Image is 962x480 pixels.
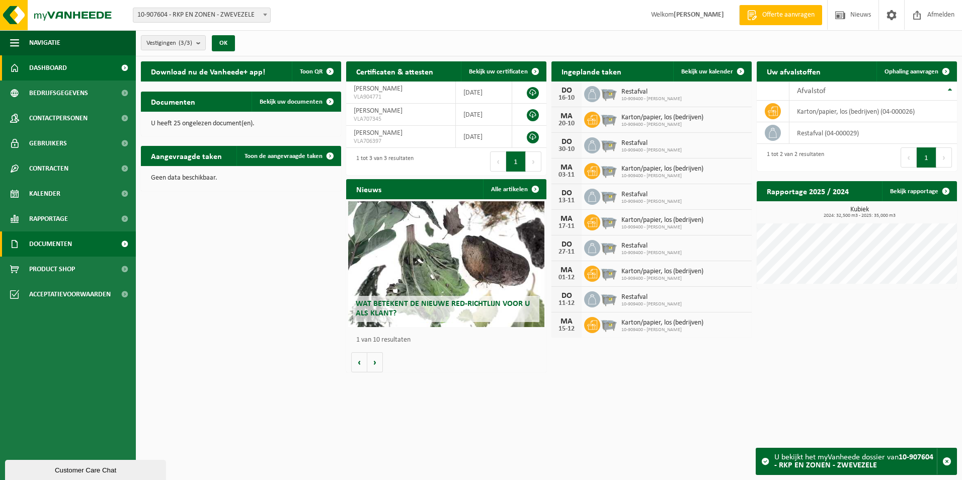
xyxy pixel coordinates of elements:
button: Volgende [367,352,383,372]
span: 10-907604 - RKP EN ZONEN - ZWEVEZELE [133,8,271,23]
div: 1 tot 2 van 2 resultaten [762,146,824,169]
div: 03-11 [556,172,577,179]
span: 10-907604 - RKP EN ZONEN - ZWEVEZELE [133,8,270,22]
span: Karton/papier, los (bedrijven) [621,216,703,224]
button: 1 [506,151,526,172]
a: Bekijk uw certificaten [461,61,545,82]
a: Bekijk rapportage [882,181,956,201]
div: MA [556,317,577,326]
div: U bekijkt het myVanheede dossier van [774,448,937,474]
strong: 10-907604 - RKP EN ZONEN - ZWEVEZELE [774,453,933,469]
div: DO [556,138,577,146]
div: 30-10 [556,146,577,153]
h3: Kubiek [762,206,957,218]
div: 15-12 [556,326,577,333]
span: Acceptatievoorwaarden [29,282,111,307]
a: Offerte aanvragen [739,5,822,25]
span: Restafval [621,139,682,147]
span: Karton/papier, los (bedrijven) [621,165,703,173]
span: Contracten [29,156,68,181]
span: VLA707345 [354,115,448,123]
span: Rapportage [29,206,68,231]
img: WB-2500-GAL-GY-01 [600,290,617,307]
h2: Uw afvalstoffen [757,61,831,81]
button: Vestigingen(3/3) [141,35,206,50]
h2: Certificaten & attesten [346,61,443,81]
span: [PERSON_NAME] [354,85,403,93]
div: 27-11 [556,249,577,256]
a: Toon de aangevraagde taken [236,146,340,166]
span: Toon de aangevraagde taken [245,153,323,159]
span: Toon QR [300,68,323,75]
span: Bekijk uw certificaten [469,68,528,75]
span: Restafval [621,88,682,96]
span: Karton/papier, los (bedrijven) [621,319,703,327]
button: Next [936,147,952,168]
span: 2024: 32,500 m3 - 2025: 35,000 m3 [762,213,957,218]
h2: Aangevraagde taken [141,146,232,166]
span: Bekijk uw kalender [681,68,733,75]
count: (3/3) [179,40,192,46]
div: MA [556,266,577,274]
span: Navigatie [29,30,60,55]
span: Gebruikers [29,131,67,156]
td: [DATE] [456,82,512,104]
div: 1 tot 3 van 3 resultaten [351,150,414,173]
span: 10-909400 - [PERSON_NAME] [621,147,682,153]
p: U heeft 25 ongelezen document(en). [151,120,331,127]
span: Documenten [29,231,72,257]
span: VLA904771 [354,93,448,101]
span: Kalender [29,181,60,206]
h2: Rapportage 2025 / 2024 [757,181,859,201]
div: 01-12 [556,274,577,281]
h2: Documenten [141,92,205,111]
td: [DATE] [456,104,512,126]
span: [PERSON_NAME] [354,129,403,137]
p: 1 van 10 resultaten [356,337,541,344]
h2: Nieuws [346,179,391,199]
span: VLA706397 [354,137,448,145]
a: Bekijk uw documenten [252,92,340,112]
div: DO [556,87,577,95]
button: Vorige [351,352,367,372]
span: Vestigingen [146,36,192,51]
span: Ophaling aanvragen [885,68,938,75]
a: Wat betekent de nieuwe RED-richtlijn voor u als klant? [348,201,544,327]
h2: Ingeplande taken [551,61,631,81]
img: WB-2500-GAL-GY-01 [600,264,617,281]
img: WB-2500-GAL-GY-01 [600,110,617,127]
span: 10-909400 - [PERSON_NAME] [621,173,703,179]
div: 20-10 [556,120,577,127]
div: DO [556,189,577,197]
span: Karton/papier, los (bedrijven) [621,268,703,276]
img: WB-2500-GAL-GY-01 [600,187,617,204]
span: Bekijk uw documenten [260,99,323,105]
td: karton/papier, los (bedrijven) (04-000026) [789,101,957,122]
a: Bekijk uw kalender [673,61,751,82]
button: OK [212,35,235,51]
div: 17-11 [556,223,577,230]
span: Restafval [621,293,682,301]
img: WB-2500-GAL-GY-01 [600,136,617,153]
span: Dashboard [29,55,67,81]
td: restafval (04-000029) [789,122,957,144]
span: Offerte aanvragen [760,10,817,20]
div: DO [556,241,577,249]
span: 10-909400 - [PERSON_NAME] [621,250,682,256]
button: Next [526,151,541,172]
div: 13-11 [556,197,577,204]
span: 10-909400 - [PERSON_NAME] [621,301,682,307]
button: Previous [490,151,506,172]
span: Karton/papier, los (bedrijven) [621,114,703,122]
button: Toon QR [292,61,340,82]
span: Afvalstof [797,87,826,95]
img: WB-2500-GAL-GY-01 [600,238,617,256]
button: 1 [917,147,936,168]
img: WB-2500-GAL-GY-01 [600,315,617,333]
h2: Download nu de Vanheede+ app! [141,61,275,81]
span: 10-909400 - [PERSON_NAME] [621,122,703,128]
span: Bedrijfsgegevens [29,81,88,106]
a: Alle artikelen [483,179,545,199]
img: WB-2500-GAL-GY-01 [600,162,617,179]
div: MA [556,112,577,120]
